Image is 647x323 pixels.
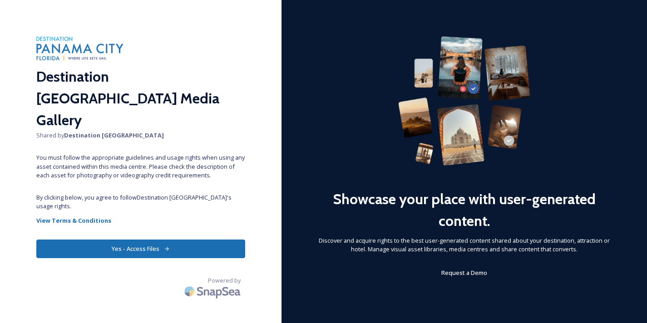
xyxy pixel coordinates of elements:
button: Yes - Access Files [36,240,245,258]
span: By clicking below, you agree to follow Destination [GEOGRAPHIC_DATA] 's usage rights. [36,193,245,210]
span: Discover and acquire rights to the best user-generated content shared about your destination, att... [318,236,611,254]
a: View Terms & Conditions [36,215,245,226]
a: Request a Demo [441,267,487,278]
h2: Destination [GEOGRAPHIC_DATA] Media Gallery [36,66,245,131]
span: You must follow the appropriate guidelines and usage rights when using any asset contained within... [36,153,245,180]
strong: Destination [GEOGRAPHIC_DATA] [64,131,164,139]
span: Request a Demo [441,269,487,277]
h2: Showcase your place with user-generated content. [318,188,611,232]
img: SnapSea Logo [182,281,245,302]
span: Shared by [36,131,245,140]
strong: View Terms & Conditions [36,216,111,225]
img: 63b42ca75bacad526042e722_Group%20154-p-800.png [398,36,530,166]
span: Powered by [208,276,241,285]
img: dpc-web-newlogo.png [36,36,127,61]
